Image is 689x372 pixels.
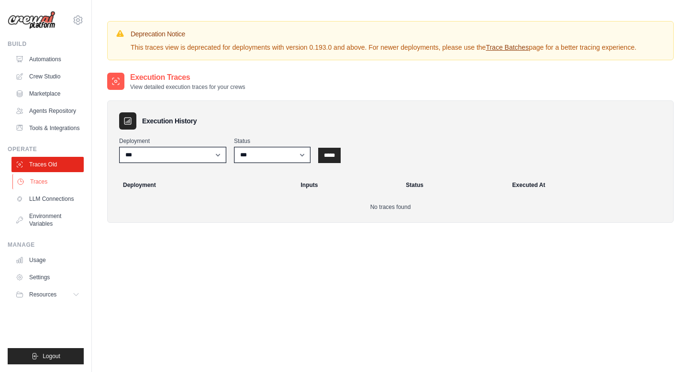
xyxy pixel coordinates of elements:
[11,252,84,268] a: Usage
[11,287,84,302] button: Resources
[119,137,226,145] label: Deployment
[8,40,84,48] div: Build
[130,83,245,91] p: View detailed execution traces for your crews
[8,11,56,30] img: Logo
[29,291,56,298] span: Resources
[111,175,295,196] th: Deployment
[43,352,60,360] span: Logout
[8,348,84,364] button: Logout
[295,175,400,196] th: Inputs
[11,86,84,101] a: Marketplace
[11,157,84,172] a: Traces Old
[11,103,84,119] a: Agents Repository
[131,43,636,52] p: This traces view is deprecated for deployments with version 0.193.0 and above. For newer deployme...
[507,175,669,196] th: Executed At
[8,145,84,153] div: Operate
[234,137,311,145] label: Status
[11,208,84,231] a: Environment Variables
[11,52,84,67] a: Automations
[11,270,84,285] a: Settings
[11,69,84,84] a: Crew Studio
[119,203,662,211] p: No traces found
[130,72,245,83] h2: Execution Traces
[400,175,506,196] th: Status
[11,191,84,207] a: LLM Connections
[11,120,84,136] a: Tools & Integrations
[142,116,197,126] h3: Execution History
[12,174,85,189] a: Traces
[131,29,636,39] h3: Deprecation Notice
[8,241,84,249] div: Manage
[486,44,529,51] a: Trace Batches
